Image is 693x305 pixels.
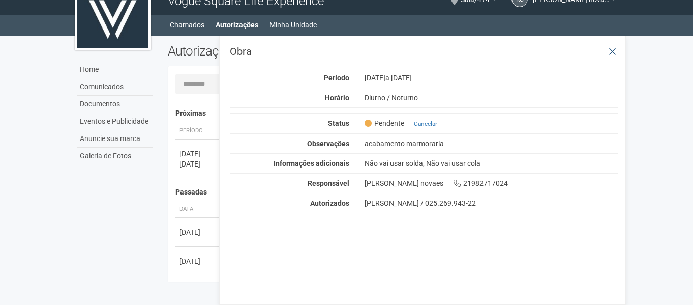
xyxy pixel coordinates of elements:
[325,94,349,102] strong: Horário
[179,159,217,169] div: [DATE]
[230,46,618,57] h3: Obra
[365,199,618,208] div: [PERSON_NAME] / 025.269.943-22
[357,179,626,188] div: [PERSON_NAME] novaes 21982717024
[310,199,349,207] strong: Autorizados
[274,159,349,168] strong: Informações adicionais
[168,43,385,59] h2: Autorizações
[357,93,626,102] div: Diurno / Noturno
[179,149,217,159] div: [DATE]
[328,119,349,127] strong: Status
[408,120,410,127] span: |
[175,123,221,140] th: Período
[170,18,204,32] a: Chamados
[175,109,611,117] h4: Próximas
[357,139,626,148] div: acabamento marmoraria
[175,201,221,218] th: Data
[357,159,626,168] div: Não vai usar solda, Não vai usar cola
[175,188,611,196] h4: Passadas
[216,18,258,32] a: Autorizações
[77,96,153,113] a: Documentos
[77,130,153,148] a: Anuncie sua marca
[324,74,349,82] strong: Período
[77,78,153,96] a: Comunicados
[307,140,349,148] strong: Observações
[77,113,153,130] a: Eventos e Publicidade
[365,119,404,128] span: Pendente
[179,227,217,237] div: [DATE]
[77,148,153,164] a: Galeria de Fotos
[308,179,349,187] strong: Responsável
[357,73,626,82] div: [DATE]
[179,256,217,266] div: [DATE]
[77,61,153,78] a: Home
[414,120,437,127] a: Cancelar
[385,74,412,82] span: a [DATE]
[269,18,317,32] a: Minha Unidade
